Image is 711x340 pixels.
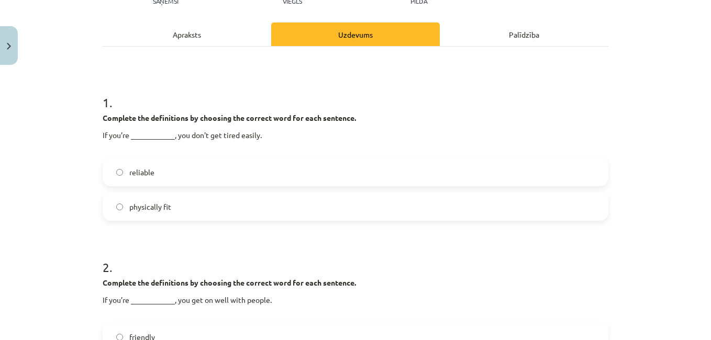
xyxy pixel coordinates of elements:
[103,130,608,152] p: If you’re ____________, you don't get tired easily.
[129,201,171,212] span: physically fit
[271,22,440,46] div: Uzdevums
[103,22,271,46] div: Apraksts
[116,169,123,176] input: reliable
[103,294,608,316] p: If you’re ____________, you get on well with people.
[7,43,11,50] img: icon-close-lesson-0947bae3869378f0d4975bcd49f059093ad1ed9edebbc8119c70593378902aed.svg
[103,242,608,274] h1: 2 .
[103,113,356,122] strong: Complete the definitions by choosing the correct word for each sentence.
[103,278,356,287] strong: Complete the definitions by choosing the correct word for each sentence.
[103,77,608,109] h1: 1 .
[129,167,154,178] span: reliable
[440,22,608,46] div: Palīdzība
[116,203,123,210] input: physically fit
